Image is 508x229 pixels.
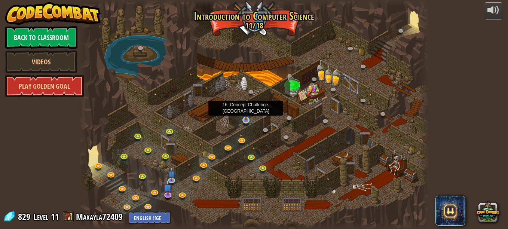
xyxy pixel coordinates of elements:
[168,167,176,181] img: level-banner-unstarted-subscriber.png
[51,211,59,223] span: 11
[5,51,77,73] a: Videos
[33,211,48,223] span: Level
[5,2,101,25] img: CodeCombat - Learn how to code by playing a game
[484,2,503,20] button: Adjust volume
[242,102,250,121] img: level-banner-unstarted-subscriber.png
[18,211,33,223] span: 829
[5,26,77,49] a: Back to Classroom
[5,75,84,97] a: Play Golden Goal
[76,211,125,223] a: Makayla72409
[163,179,172,195] img: level-banner-unstarted-subscriber.png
